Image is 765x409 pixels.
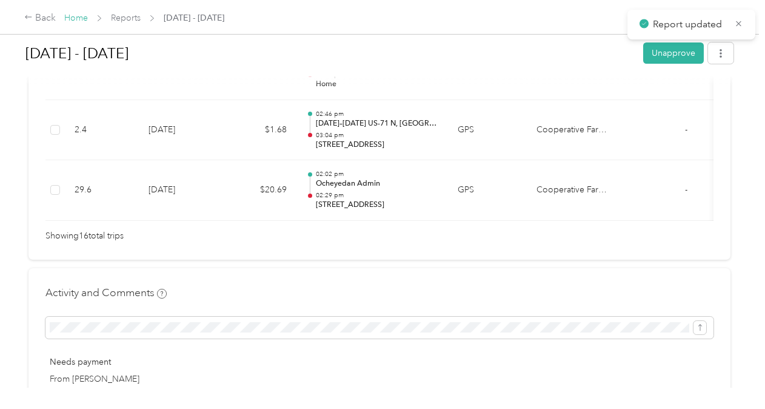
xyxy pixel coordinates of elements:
[64,13,88,23] a: Home
[50,373,709,385] p: From [PERSON_NAME]
[224,100,296,161] td: $1.68
[316,140,438,150] p: [STREET_ADDRESS]
[25,39,635,68] h1: Aug 1 - 31, 2025
[653,17,726,32] p: Report updated
[316,131,438,140] p: 03:04 pm
[24,11,56,25] div: Back
[527,160,618,221] td: Cooperative Farmers Elevator (CFE)
[685,124,687,135] span: -
[65,100,139,161] td: 2.4
[316,178,438,189] p: Ocheyedan Admin
[316,110,438,118] p: 02:46 pm
[527,100,618,161] td: Cooperative Farmers Elevator (CFE)
[50,356,709,368] p: Needs payment
[316,118,438,129] p: [DATE]–[DATE] US-71 N, [GEOGRAPHIC_DATA], [GEOGRAPHIC_DATA]
[643,42,704,64] button: Unapprove
[448,100,527,161] td: GPS
[45,285,167,300] h4: Activity and Comments
[111,13,141,23] a: Reports
[139,160,224,221] td: [DATE]
[316,191,438,200] p: 02:29 pm
[45,229,124,243] span: Showing 16 total trips
[316,170,438,178] p: 02:02 pm
[139,100,224,161] td: [DATE]
[224,160,296,221] td: $20.69
[448,160,527,221] td: GPS
[164,12,224,24] span: [DATE] - [DATE]
[697,341,765,409] iframe: Everlance-gr Chat Button Frame
[685,184,687,195] span: -
[316,200,438,211] p: [STREET_ADDRESS]
[65,160,139,221] td: 29.6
